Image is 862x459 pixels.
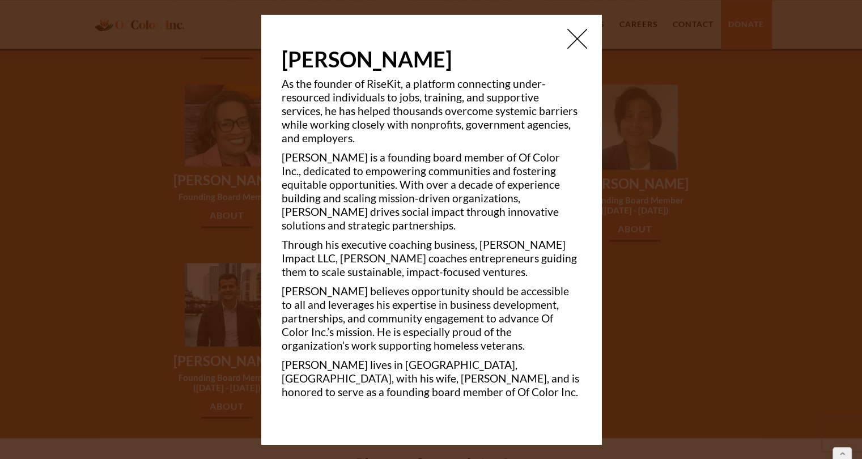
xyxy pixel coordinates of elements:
[282,46,581,71] h1: [PERSON_NAME]
[282,405,581,418] p: ‍
[282,238,581,279] p: Through his executive coaching business, [PERSON_NAME] Impact LLC, [PERSON_NAME] coaches entrepre...
[282,77,581,145] p: As the founder of RiseKit, a platform connecting under-resourced individuals to jobs, training, a...
[282,358,581,399] p: [PERSON_NAME] lives in [GEOGRAPHIC_DATA], [GEOGRAPHIC_DATA], with his wife, [PERSON_NAME], and is...
[282,151,581,232] p: [PERSON_NAME] is a founding board member of Of Color Inc., dedicated to empowering communities an...
[282,284,581,352] p: [PERSON_NAME] believes opportunity should be accessible to all and leverages his expertise in bus...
